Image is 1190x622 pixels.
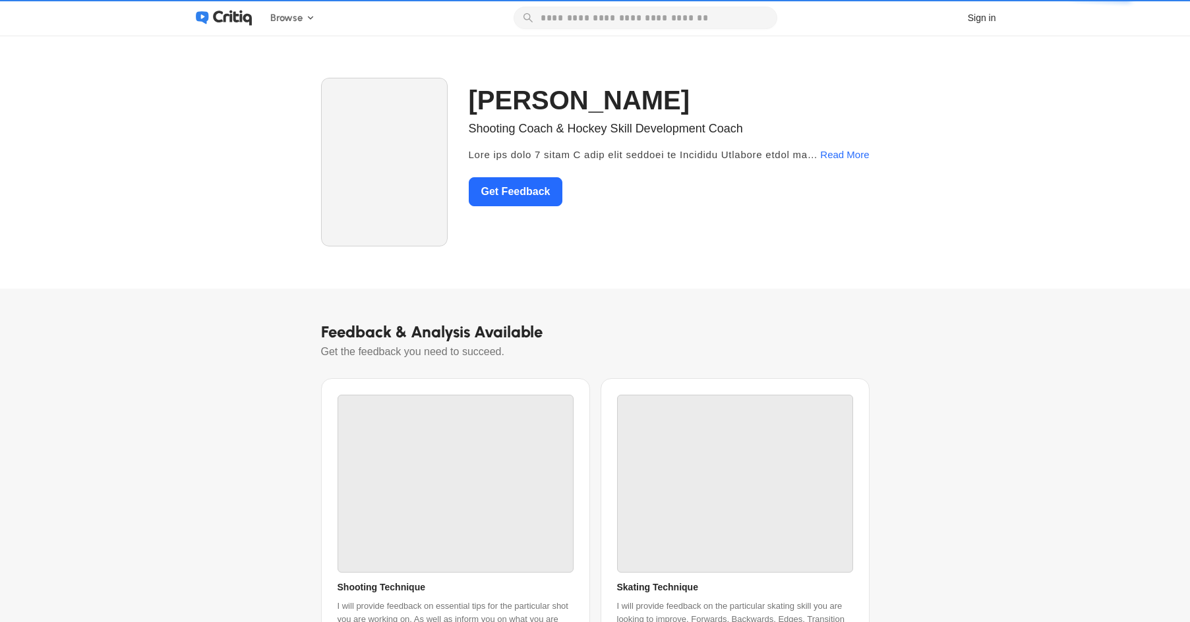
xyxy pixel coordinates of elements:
[338,580,426,594] span: Shooting Technique
[469,147,821,163] span: Lore ips dolo 7 sitam C adip elit seddoei te Incididu Utlabore etdol magn ali enimadmi ve qui nos...
[321,320,870,344] span: Feedback & Analysis Available
[617,580,698,594] span: Skating Technique
[469,80,690,120] span: [PERSON_NAME]
[968,11,996,25] div: Sign in
[321,344,870,368] span: Get the feedback you need to succeed.
[270,11,303,26] span: Browse
[469,120,836,138] span: Shooting Coach & Hockey Skill Development Coach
